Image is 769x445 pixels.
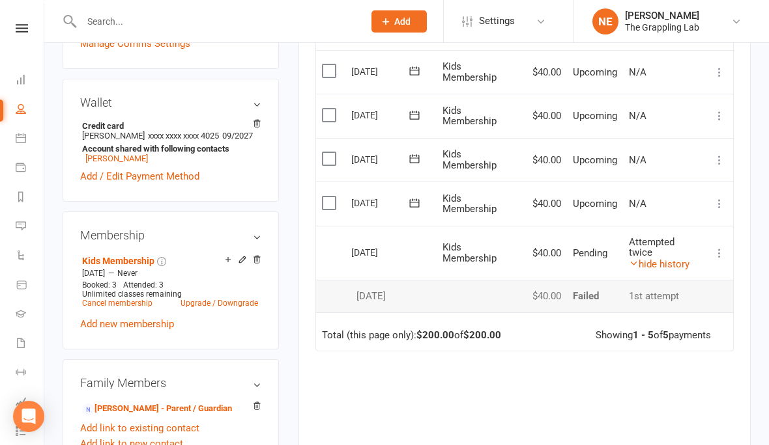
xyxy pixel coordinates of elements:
span: 09/2027 [222,131,253,141]
button: Add [371,10,427,33]
div: [DATE] [351,291,431,302]
div: [DATE] [351,105,411,125]
span: N/A [629,198,646,209]
td: $40.00 [523,138,567,182]
td: $40.00 [523,182,567,226]
div: NE [592,8,618,34]
a: Assessments [16,388,45,418]
span: Kids Membership [443,61,497,83]
a: Calendar [16,125,45,154]
a: Product Sales [16,271,45,301]
a: Add new membership [80,318,174,330]
a: People [16,96,45,125]
td: Failed [567,280,623,312]
h3: Family Members [80,377,261,390]
a: [PERSON_NAME] - Parent / Guardian [82,402,232,416]
a: hide history [629,258,689,270]
strong: 1 - 5 [633,329,654,341]
h3: Wallet [80,96,261,109]
span: Upcoming [573,198,617,209]
span: Never [117,269,138,278]
span: Unlimited classes remaining [82,290,182,299]
span: Kids Membership [443,241,497,264]
input: Search... [78,12,355,31]
div: [DATE] [351,193,411,213]
span: Attended: 3 [123,280,164,290]
div: Total (this page only): of [322,330,501,341]
td: $40.00 [523,94,567,138]
span: N/A [629,110,646,122]
div: Showing of payments [596,330,711,341]
div: [PERSON_NAME] [625,10,699,21]
strong: Credit card [82,121,255,131]
a: Add / Edit Payment Method [80,169,199,184]
div: — [79,268,261,278]
span: Kids Membership [443,193,497,215]
span: Kids Membership [443,148,497,171]
td: $40.00 [523,50,567,94]
span: Upcoming [573,154,617,166]
div: [DATE] [351,61,411,81]
td: $40.00 [523,280,567,312]
li: [PERSON_NAME] [80,119,261,165]
td: 1st attempt [623,280,706,312]
span: Settings [479,7,515,36]
strong: 5 [663,329,669,341]
h3: Membership [80,229,261,242]
div: [DATE] [351,149,411,169]
a: Add link to existing contact [80,420,199,436]
a: Upgrade / Downgrade [181,299,258,308]
span: Booked: 3 [82,280,117,290]
a: Cancel membership [82,299,152,308]
strong: $200.00 [416,329,454,341]
span: [DATE] [82,269,105,278]
span: xxxx xxxx xxxx 4025 [148,131,219,141]
a: Manage Comms Settings [80,36,190,51]
span: Upcoming [573,110,617,122]
strong: Account shared with following contacts [82,144,255,154]
span: Kids Membership [443,105,497,128]
span: Upcoming [573,66,617,78]
a: [PERSON_NAME] [85,154,148,163]
span: N/A [629,66,646,78]
td: $40.00 [523,226,567,280]
a: Reports [16,183,45,213]
div: [DATE] [351,242,411,262]
a: Dashboard [16,66,45,96]
a: Payments [16,154,45,183]
span: Add [394,16,411,27]
div: Open Intercom Messenger [13,401,44,432]
a: Kids Membership [82,256,154,266]
span: Attempted twice [629,236,675,259]
span: N/A [629,154,646,166]
span: Pending [573,247,607,259]
div: The Grappling Lab [625,21,699,33]
strong: $200.00 [463,329,501,341]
